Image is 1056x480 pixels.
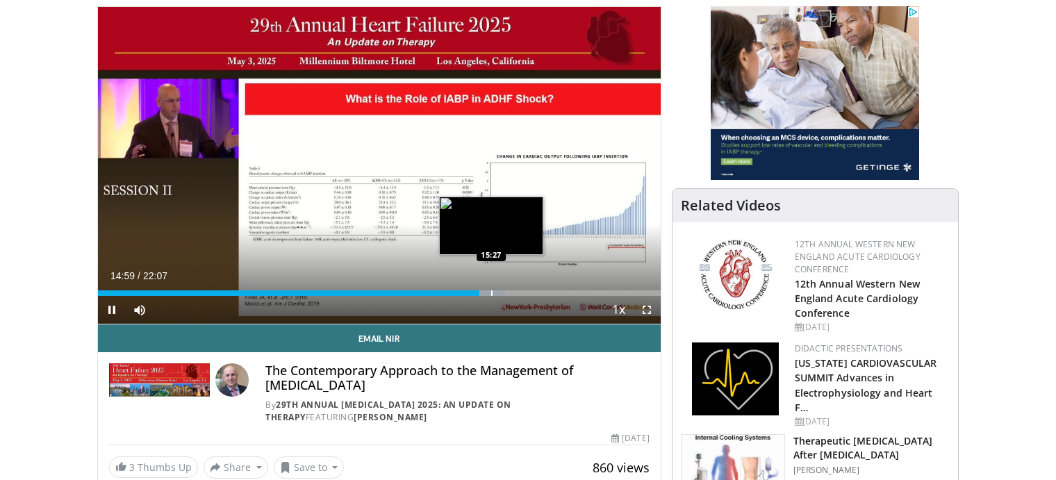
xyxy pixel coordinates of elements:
iframe: Advertisement [711,6,919,180]
a: Email Nir [98,324,661,352]
h3: Therapeutic [MEDICAL_DATA] After [MEDICAL_DATA] [793,434,950,462]
span: 860 views [593,459,650,476]
button: Pause [98,296,126,324]
button: Share [204,456,268,479]
div: Didactic Presentations [795,342,947,355]
button: Playback Rate [605,296,633,324]
div: Progress Bar [98,290,661,296]
img: 29th Annual Heart Failure 2025: An Update on Therapy [109,363,210,397]
h4: Related Videos [681,197,781,214]
img: 1860aa7a-ba06-47e3-81a4-3dc728c2b4cf.png.150x105_q85_autocrop_double_scale_upscale_version-0.2.png [692,342,779,415]
div: [DATE] [611,432,649,445]
div: [DATE] [795,321,947,333]
a: 12th Annual Western New England Acute Cardiology Conference [795,238,921,275]
div: By FEATURING [265,399,649,424]
span: 3 [129,461,135,474]
button: Mute [126,296,154,324]
img: Avatar [215,363,249,397]
a: [PERSON_NAME] [354,411,427,423]
p: [PERSON_NAME] [793,465,950,476]
span: / [138,270,140,281]
span: 22:07 [143,270,167,281]
a: 12th Annual Western New England Acute Cardiology Conference [795,277,920,320]
img: image.jpeg [439,197,543,255]
a: [US_STATE] CARDIOVASCULAR SUMMIT Advances in Electrophysiology and Heart F… [795,356,937,413]
div: [DATE] [795,415,947,428]
h4: The Contemporary Approach to the Management of [MEDICAL_DATA] [265,363,649,393]
img: 0954f259-7907-4053-a817-32a96463ecc8.png.150x105_q85_autocrop_double_scale_upscale_version-0.2.png [697,238,774,311]
button: Fullscreen [633,296,661,324]
a: 3 Thumbs Up [109,456,198,478]
span: 14:59 [110,270,135,281]
button: Save to [274,456,345,479]
video-js: Video Player [98,7,661,324]
a: 29th Annual [MEDICAL_DATA] 2025: An Update on Therapy [265,399,511,423]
